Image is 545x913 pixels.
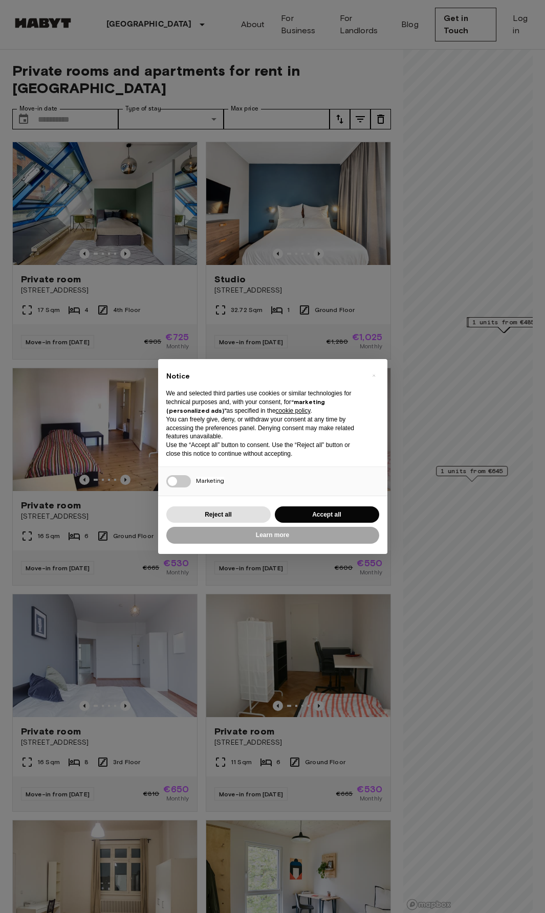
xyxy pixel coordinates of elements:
strong: “marketing (personalized ads)” [166,398,325,414]
span: × [372,369,376,382]
a: cookie policy [276,407,311,414]
button: Learn more [166,527,379,544]
span: Marketing [196,477,224,484]
button: Accept all [275,506,379,523]
button: Reject all [166,506,271,523]
button: Close this notice [366,367,382,384]
p: Use the “Accept all” button to consent. Use the “Reject all” button or close this notice to conti... [166,441,363,458]
p: We and selected third parties use cookies or similar technologies for technical purposes and, wit... [166,389,363,415]
p: You can freely give, deny, or withdraw your consent at any time by accessing the preferences pane... [166,415,363,441]
h2: Notice [166,371,363,382]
